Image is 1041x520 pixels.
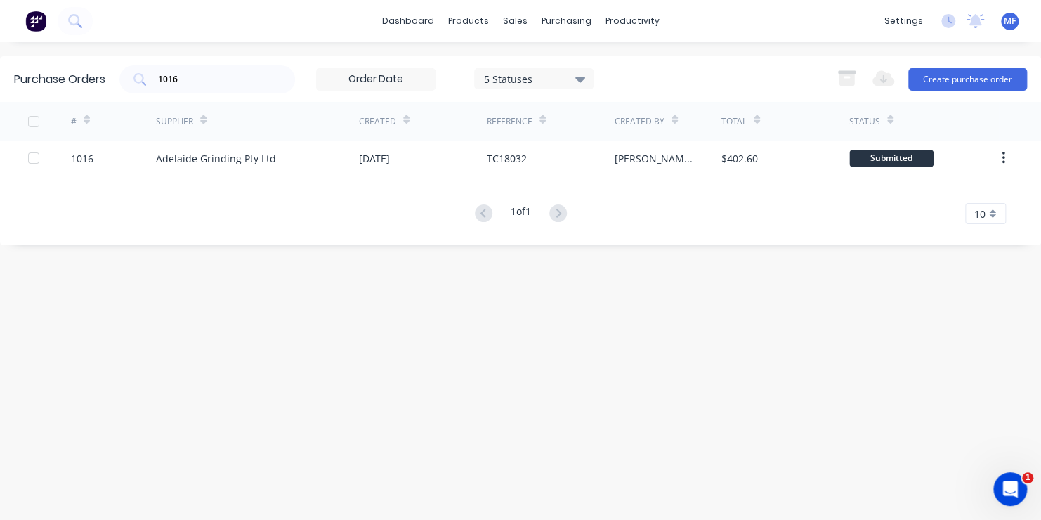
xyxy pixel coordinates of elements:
input: Order Date [317,69,435,90]
div: 1016 [71,151,93,166]
div: # [71,115,77,128]
iframe: Intercom live chat [993,472,1027,506]
div: productivity [598,11,667,32]
div: 1 of 1 [511,204,531,224]
div: 5 Statuses [484,71,584,86]
button: Create purchase order [908,68,1027,91]
div: $402.60 [721,151,758,166]
span: 1 [1022,472,1033,483]
span: 10 [974,207,986,221]
div: [PERSON_NAME] [615,151,693,166]
div: sales [496,11,535,32]
div: Total [721,115,747,128]
div: purchasing [535,11,598,32]
div: Status [849,115,880,128]
div: Purchase Orders [14,71,105,88]
div: products [441,11,496,32]
div: Reference [487,115,532,128]
a: dashboard [375,11,441,32]
div: TC18032 [487,151,527,166]
span: MF [1004,15,1016,27]
input: Search purchase orders... [157,72,273,86]
div: Created [359,115,396,128]
img: Factory [25,11,46,32]
div: Submitted [849,150,934,167]
div: [DATE] [359,151,390,166]
div: settings [877,11,930,32]
div: Supplier [156,115,193,128]
div: Created By [615,115,664,128]
div: Adelaide Grinding Pty Ltd [156,151,276,166]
